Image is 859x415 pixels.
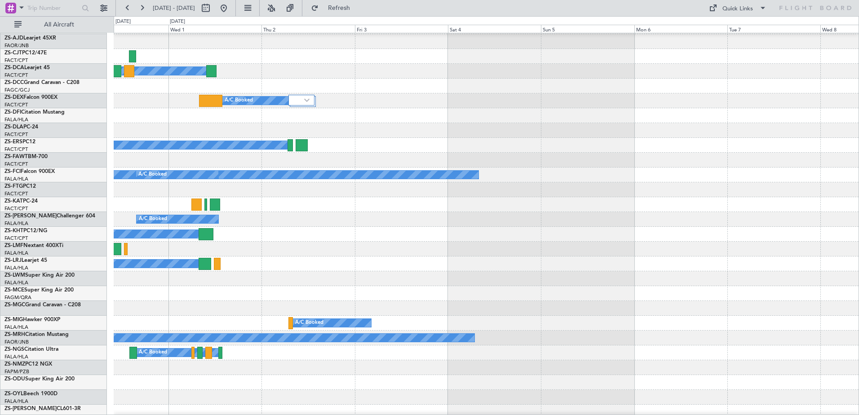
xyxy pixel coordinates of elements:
span: ZS-LWM [4,273,25,278]
a: ZS-KHTPC12/NG [4,228,47,234]
a: ZS-FTGPC12 [4,184,36,189]
span: ZS-MIG [4,317,23,322]
div: A/C Booked [225,94,253,107]
a: ZS-FCIFalcon 900EX [4,169,55,174]
a: FAGM/QRA [4,294,31,301]
a: FACT/CPT [4,102,28,108]
div: Tue 7 [727,25,820,33]
a: ZS-[PERSON_NAME]CL601-3R [4,406,81,411]
span: ZS-FCI [4,169,21,174]
span: ZS-DCA [4,65,24,71]
div: Sat 4 [448,25,541,33]
span: ZS-MRH [4,332,25,337]
span: ZS-LRJ [4,258,22,263]
div: Sun 5 [541,25,634,33]
a: FACT/CPT [4,190,28,197]
a: ZS-ERSPC12 [4,139,35,145]
a: FACT/CPT [4,72,28,79]
span: ZS-DCC [4,80,24,85]
a: ZS-MGCGrand Caravan - C208 [4,302,81,308]
a: FALA/HLA [4,279,28,286]
a: ZS-MIGHawker 900XP [4,317,60,322]
a: FALA/HLA [4,398,28,405]
span: ZS-KAT [4,199,23,204]
div: A/C Booked [139,212,167,226]
a: FACT/CPT [4,161,28,168]
span: ZS-[PERSON_NAME] [4,213,57,219]
a: ZS-DEXFalcon 900EX [4,95,58,100]
span: [DATE] - [DATE] [153,4,195,12]
div: A/C Booked [295,316,323,330]
div: [DATE] [115,18,131,26]
a: ZS-ODUSuper King Air 200 [4,376,75,382]
span: ZS-KHT [4,228,23,234]
input: Trip Number [27,1,79,15]
a: ZS-FAWTBM-700 [4,154,48,159]
span: All Aircraft [23,22,95,28]
a: ZS-DLAPC-24 [4,124,38,130]
a: ZS-MRHCitation Mustang [4,332,69,337]
a: FAPM/PZB [4,368,29,375]
div: Quick Links [722,4,753,13]
a: FALA/HLA [4,353,28,360]
div: Mon 6 [634,25,727,33]
button: All Aircraft [10,18,97,32]
span: ZS-AJD [4,35,23,41]
a: FACT/CPT [4,205,28,212]
a: ZS-CJTPC12/47E [4,50,47,56]
span: Refresh [320,5,358,11]
a: FACT/CPT [4,57,28,64]
a: FALA/HLA [4,324,28,331]
span: ZS-DFI [4,110,21,115]
span: ZS-FAW [4,154,25,159]
a: FACT/CPT [4,235,28,242]
span: ZS-[PERSON_NAME] [4,406,57,411]
img: arrow-gray.svg [304,98,310,102]
span: ZS-MGC [4,302,25,308]
a: FALA/HLA [4,265,28,271]
a: FALA/HLA [4,116,28,123]
span: ZS-DLA [4,124,23,130]
span: ZS-LMF [4,243,23,248]
a: ZS-LWMSuper King Air 200 [4,273,75,278]
a: FACT/CPT [4,131,28,138]
span: ZS-ODU [4,376,25,382]
a: ZS-LRJLearjet 45 [4,258,47,263]
a: FALA/HLA [4,220,28,227]
span: ZS-MCE [4,287,24,293]
span: ZS-OYL [4,391,23,397]
a: ZS-DCCGrand Caravan - C208 [4,80,80,85]
a: ZS-DCALearjet 45 [4,65,50,71]
a: ZS-DFICitation Mustang [4,110,65,115]
a: FAOR/JNB [4,339,29,345]
button: Refresh [307,1,361,15]
a: ZS-NGSCitation Ultra [4,347,58,352]
a: ZS-[PERSON_NAME]Challenger 604 [4,213,95,219]
div: [DATE] [170,18,185,26]
div: Wed 1 [168,25,261,33]
span: ZS-ERS [4,139,22,145]
a: ZS-OYLBeech 1900D [4,391,58,397]
a: FAGC/GCJ [4,87,30,93]
a: ZS-KATPC-24 [4,199,38,204]
a: FALA/HLA [4,176,28,182]
span: ZS-FTG [4,184,23,189]
div: Tue 30 [75,25,168,33]
button: Quick Links [704,1,771,15]
a: FACT/CPT [4,146,28,153]
div: A/C Booked [139,346,167,359]
a: ZS-LMFNextant 400XTi [4,243,63,248]
span: ZS-NGS [4,347,24,352]
a: ZS-NMZPC12 NGX [4,362,52,367]
a: FAOR/JNB [4,42,29,49]
a: ZS-AJDLearjet 45XR [4,35,56,41]
a: FALA/HLA [4,250,28,256]
span: ZS-NMZ [4,362,25,367]
div: Fri 3 [355,25,448,33]
a: ZS-MCESuper King Air 200 [4,287,74,293]
div: A/C Booked [138,168,167,181]
span: ZS-CJT [4,50,22,56]
div: Thu 2 [261,25,354,33]
span: ZS-DEX [4,95,23,100]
